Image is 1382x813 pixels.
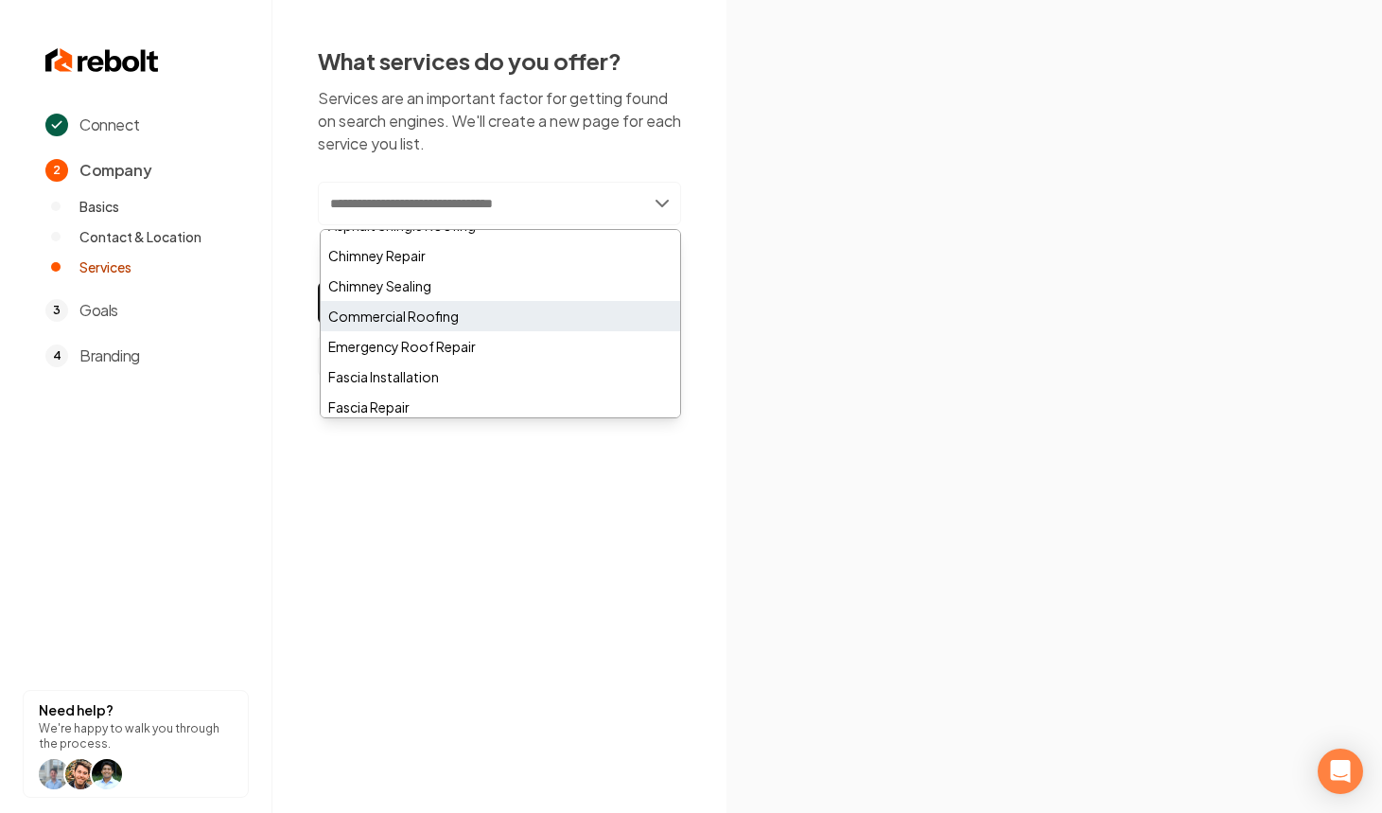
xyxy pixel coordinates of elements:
[23,690,249,798] button: Need help?We're happy to walk you through the process.help icon Willhelp icon Willhelp icon arwin
[45,159,68,182] span: 2
[39,701,114,718] strong: Need help?
[79,159,151,182] span: Company
[1318,749,1363,794] div: Open Intercom Messenger
[45,45,159,76] img: Rebolt Logo
[39,759,69,789] img: help icon Will
[45,299,68,322] span: 3
[321,331,680,362] div: Emergency Roof Repair
[79,227,201,246] span: Contact & Location
[321,392,680,422] div: Fascia Repair
[45,345,68,367] span: 4
[318,87,681,155] p: Services are an important factor for getting found on search engines. We'll create a new page for...
[79,114,139,136] span: Connect
[321,301,680,331] div: Commercial Roofing
[318,282,681,324] button: Continue
[79,345,140,367] span: Branding
[79,299,118,322] span: Goals
[321,240,680,271] div: Chimney Repair
[92,759,122,789] img: help icon arwin
[318,335,681,377] button: Back
[79,197,119,216] span: Basics
[39,721,233,751] p: We're happy to walk you through the process.
[65,759,96,789] img: help icon Will
[321,362,680,392] div: Fascia Installation
[321,271,680,301] div: Chimney Sealing
[79,257,131,276] span: Services
[318,45,681,76] h2: What services do you offer?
